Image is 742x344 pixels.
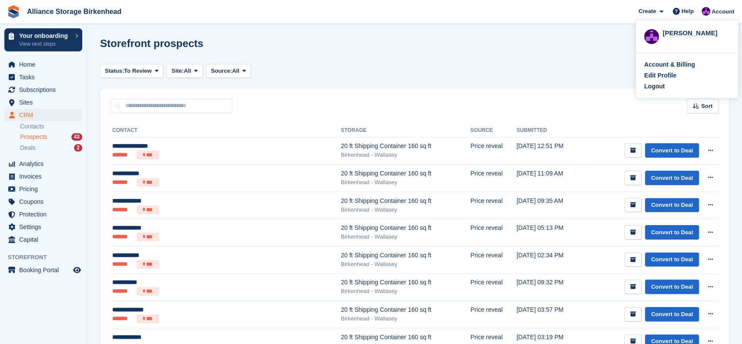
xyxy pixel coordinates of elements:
div: 2 [74,144,82,152]
span: All [184,67,191,75]
a: menu [4,109,82,121]
a: menu [4,170,82,182]
img: Romilly Norton [702,7,710,16]
a: menu [4,96,82,108]
span: Booking Portal [19,264,71,276]
td: [DATE] 05:13 PM [517,219,584,246]
button: Source: All [206,64,251,78]
td: [DATE] 11:09 AM [517,165,584,192]
a: Prospects 43 [20,132,82,142]
span: Coupons [19,196,71,208]
span: Pricing [19,183,71,195]
td: Price reveal [470,219,517,246]
td: Price reveal [470,273,517,301]
div: 20 ft Shipping Container 160 sq ft [341,223,470,233]
th: Contact [111,124,341,138]
td: Price reveal [470,192,517,219]
a: menu [4,84,82,96]
a: Edit Profile [644,71,730,80]
div: 20 ft Shipping Container 160 sq ft [341,305,470,314]
td: [DATE] 09:35 AM [517,192,584,219]
span: Analytics [19,158,71,170]
th: Source [470,124,517,138]
th: Submitted [517,124,584,138]
td: [DATE] 12:51 PM [517,137,584,165]
td: Price reveal [470,246,517,274]
a: menu [4,221,82,233]
td: Price reveal [470,165,517,192]
a: menu [4,183,82,195]
div: Birkenhead - Wallasey [341,206,470,214]
div: 20 ft Shipping Container 160 sq ft [341,278,470,287]
a: menu [4,208,82,220]
span: Subscriptions [19,84,71,96]
span: Sites [19,96,71,108]
div: 20 ft Shipping Container 160 sq ft [341,196,470,206]
a: Your onboarding View next steps [4,28,82,51]
div: Birkenhead - Wallasey [341,178,470,187]
span: Site: [171,67,184,75]
div: Birkenhead - Wallasey [341,260,470,269]
div: [PERSON_NAME] [662,28,730,36]
a: Convert to Deal [645,253,699,267]
button: Status: To Review [100,64,163,78]
span: Capital [19,233,71,246]
td: [DATE] 09:32 PM [517,273,584,301]
div: 20 ft Shipping Container 160 sq ft [341,333,470,342]
a: Convert to Deal [645,280,699,294]
a: menu [4,158,82,170]
a: Convert to Deal [645,225,699,239]
td: Price reveal [470,301,517,328]
a: Convert to Deal [645,143,699,158]
a: menu [4,58,82,71]
span: Prospects [20,133,47,141]
a: Convert to Deal [645,307,699,321]
span: Deals [20,144,36,152]
div: 43 [71,133,82,141]
img: Romilly Norton [644,29,659,44]
span: Home [19,58,71,71]
span: Account [712,7,734,16]
span: Invoices [19,170,71,182]
div: Birkenhead - Wallasey [341,314,470,323]
div: Edit Profile [644,71,676,80]
div: Logout [644,82,665,91]
span: Storefront [8,253,87,262]
td: [DATE] 02:34 PM [517,246,584,274]
button: Site: All [167,64,203,78]
span: CRM [19,109,71,121]
div: 20 ft Shipping Container 160 sq ft [341,169,470,178]
a: menu [4,233,82,246]
div: Birkenhead - Wallasey [341,233,470,241]
a: Alliance Storage Birkenhead [24,4,125,19]
a: menu [4,71,82,83]
div: Birkenhead - Wallasey [341,287,470,296]
span: Tasks [19,71,71,83]
span: Create [638,7,656,16]
a: Logout [644,82,730,91]
div: Birkenhead - Wallasey [341,151,470,159]
p: View next steps [19,40,71,48]
div: 20 ft Shipping Container 160 sq ft [341,251,470,260]
span: Settings [19,221,71,233]
th: Storage [341,124,470,138]
a: Convert to Deal [645,171,699,185]
div: 20 ft Shipping Container 160 sq ft [341,142,470,151]
p: Your onboarding [19,33,71,39]
a: menu [4,264,82,276]
span: Source: [211,67,232,75]
span: All [232,67,239,75]
a: Contacts [20,122,82,131]
td: Price reveal [470,137,517,165]
img: stora-icon-8386f47178a22dfd0bd8f6a31ec36ba5ce8667c1dd55bd0f319d3a0aa187defe.svg [7,5,20,18]
span: Status: [105,67,124,75]
span: Protection [19,208,71,220]
span: Help [682,7,694,16]
a: Convert to Deal [645,198,699,212]
a: Account & Billing [644,60,730,69]
div: Account & Billing [644,60,695,69]
a: Preview store [72,265,82,275]
span: To Review [124,67,151,75]
h1: Storefront prospects [100,37,203,49]
span: Sort [701,102,712,111]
